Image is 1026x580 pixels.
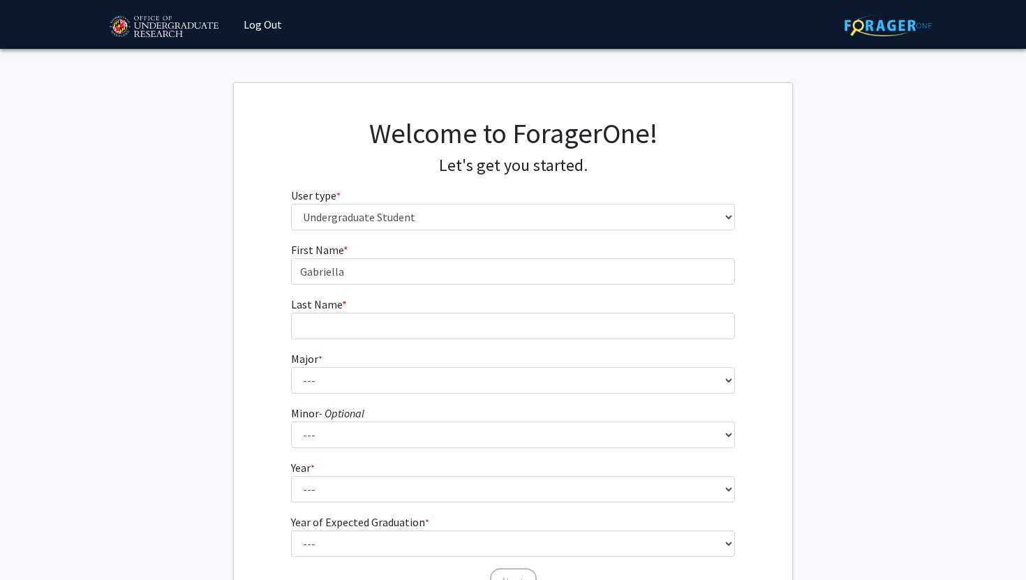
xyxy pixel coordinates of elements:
i: - Optional [319,406,364,420]
label: Year of Expected Graduation [291,514,429,530]
span: First Name [291,243,343,257]
h4: Let's get you started. [291,156,736,176]
iframe: Chat [10,517,59,570]
label: User type [291,187,341,204]
label: Major [291,350,322,367]
span: Last Name [291,297,342,311]
h1: Welcome to ForagerOne! [291,117,736,150]
label: Year [291,459,315,476]
label: Minor [291,405,364,422]
img: ForagerOne Logo [845,15,932,36]
img: University of Maryland Logo [105,10,223,45]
